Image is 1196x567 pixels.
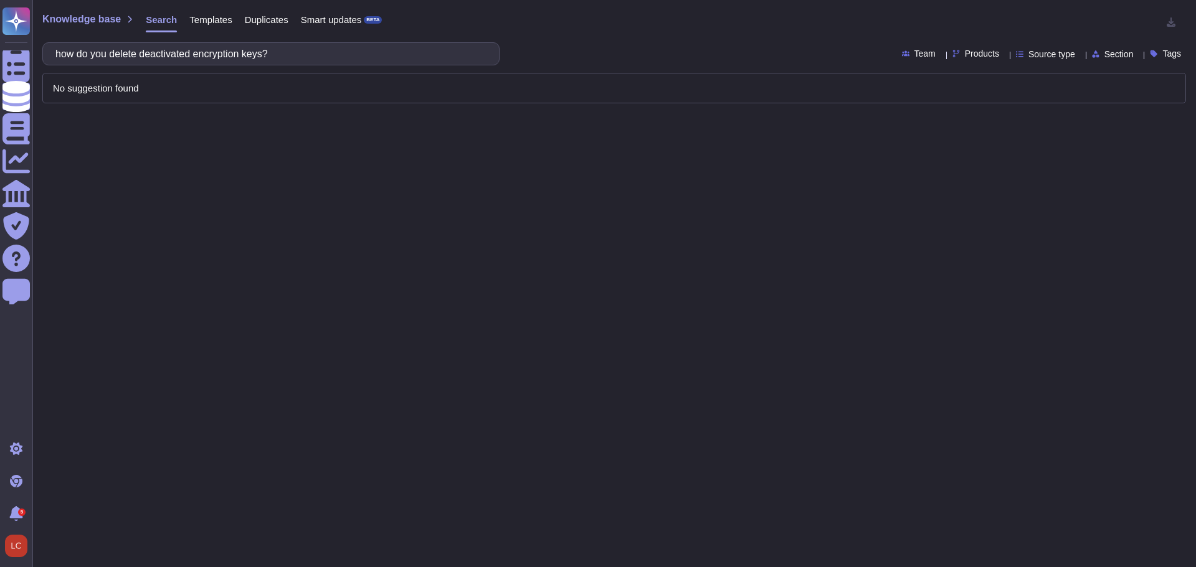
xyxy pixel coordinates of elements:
[914,49,936,58] span: Team
[301,15,362,24] span: Smart updates
[1028,50,1075,59] span: Source type
[189,15,232,24] span: Templates
[43,73,1185,103] div: No suggestion found
[1162,49,1181,58] span: Tags
[146,15,177,24] span: Search
[18,508,26,516] div: 5
[364,16,382,24] div: BETA
[1104,50,1134,59] span: Section
[245,15,288,24] span: Duplicates
[965,49,999,58] span: Products
[5,535,27,557] img: user
[42,14,121,24] span: Knowledge base
[2,532,36,560] button: user
[49,43,486,65] input: Search a question or template...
